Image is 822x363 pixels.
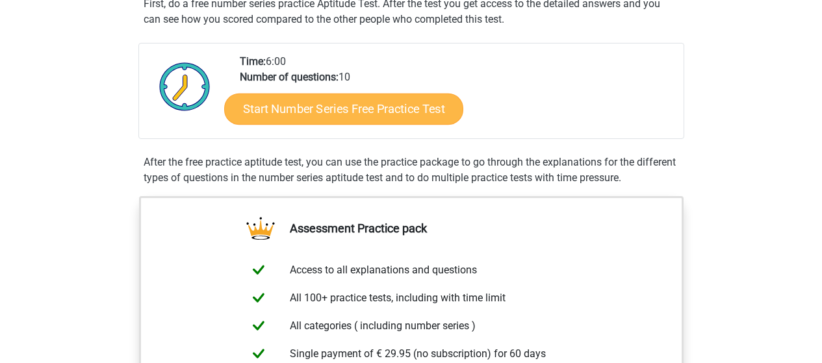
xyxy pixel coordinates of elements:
[224,93,463,124] a: Start Number Series Free Practice Test
[240,55,266,68] b: Time:
[138,155,684,186] div: After the free practice aptitude test, you can use the practice package to go through the explana...
[152,54,218,119] img: Clock
[240,71,339,83] b: Number of questions:
[230,54,683,138] div: 6:00 10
